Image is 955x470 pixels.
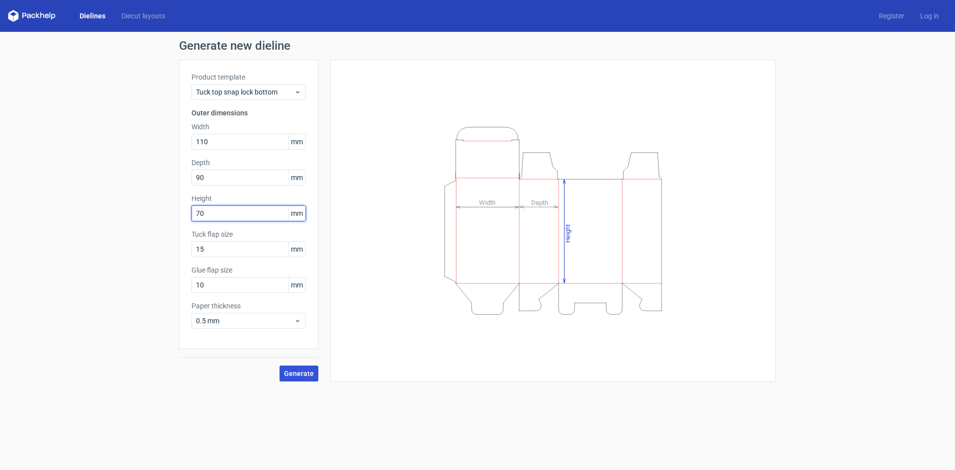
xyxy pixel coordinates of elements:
[871,11,912,21] a: Register
[191,122,306,132] label: Width
[288,242,305,257] span: mm
[113,11,173,21] a: Diecut layouts
[191,193,306,203] label: Height
[288,134,305,149] span: mm
[531,198,548,206] tspan: Depth
[280,366,318,381] button: Generate
[912,11,947,21] a: Log in
[191,265,306,275] label: Glue flap size
[288,170,305,185] span: mm
[179,40,776,52] h1: Generate new dieline
[196,316,294,326] span: 0.5 mm
[288,206,305,221] span: mm
[196,87,294,97] span: Tuck top snap lock bottom
[288,278,305,292] span: mm
[191,72,306,82] label: Product template
[191,158,306,168] label: Depth
[72,11,113,21] a: Dielines
[191,301,306,311] label: Paper thickness
[564,224,572,242] tspan: Height
[191,108,306,118] h3: Outer dimensions
[191,229,306,239] label: Tuck flap size
[284,370,314,377] span: Generate
[479,198,495,206] tspan: Width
